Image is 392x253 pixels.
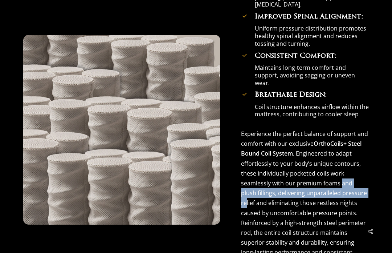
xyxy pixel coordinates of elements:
[255,64,369,87] p: Maintains long-term comfort and support, avoiding sagging or uneven wear.
[255,13,363,20] b: Improved Spinal Alignment:
[255,92,327,99] b: Breathable Design:
[255,53,336,60] b: Consistent Comfort:
[255,25,369,47] p: Uniform pressure distribution promotes healthy spinal alignment and reduces tossing and turning.
[255,103,369,119] p: Coil structure enhances airflow within the mattress, contributing to cooler sleep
